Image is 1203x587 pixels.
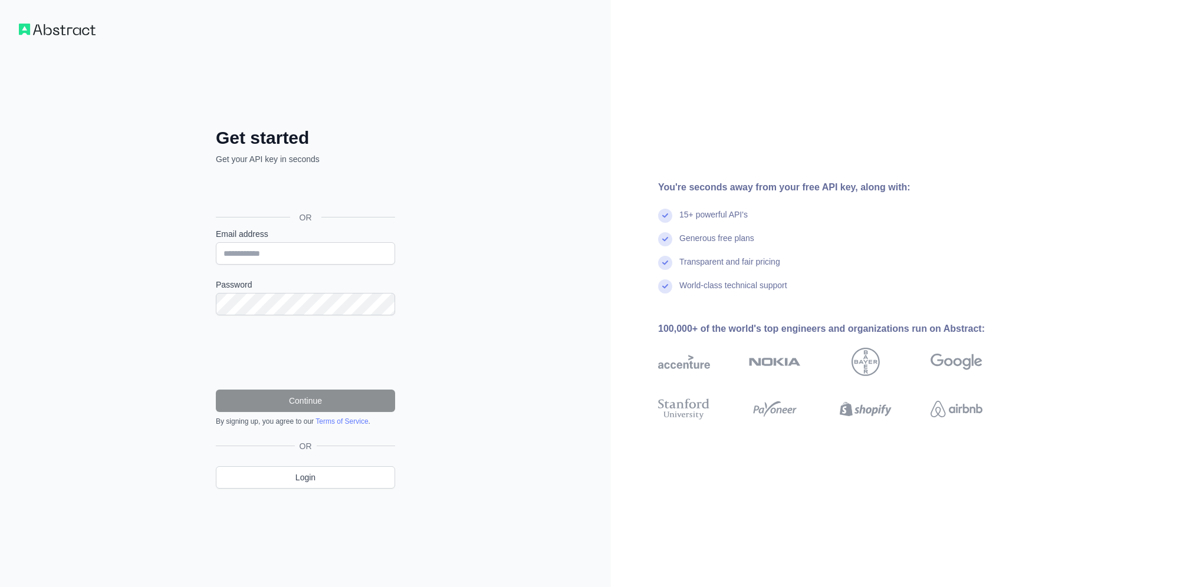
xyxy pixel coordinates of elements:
[658,279,672,293] img: check mark
[852,348,880,376] img: bayer
[658,256,672,270] img: check mark
[216,228,395,240] label: Email address
[749,396,801,422] img: payoneer
[19,24,96,35] img: Workflow
[658,348,710,376] img: accenture
[216,417,395,426] div: By signing up, you agree to our .
[216,279,395,291] label: Password
[658,232,672,246] img: check mark
[216,127,395,149] h2: Get started
[290,212,321,223] span: OR
[679,256,780,279] div: Transparent and fair pricing
[931,348,982,376] img: google
[679,232,754,256] div: Generous free plans
[216,329,395,375] iframe: reCAPTCHA
[216,153,395,165] p: Get your API key in seconds
[658,209,672,223] img: check mark
[658,396,710,422] img: stanford university
[315,417,368,426] a: Terms of Service
[210,178,399,204] iframe: Sign in with Google Button
[216,390,395,412] button: Continue
[931,396,982,422] img: airbnb
[840,396,892,422] img: shopify
[295,440,317,452] span: OR
[679,209,748,232] div: 15+ powerful API's
[216,466,395,489] a: Login
[658,322,1020,336] div: 100,000+ of the world's top engineers and organizations run on Abstract:
[749,348,801,376] img: nokia
[658,180,1020,194] div: You're seconds away from your free API key, along with:
[679,279,787,303] div: World-class technical support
